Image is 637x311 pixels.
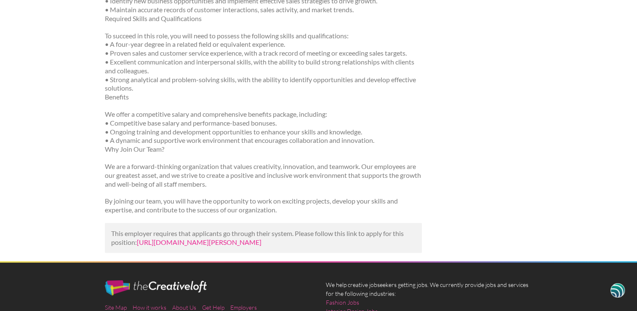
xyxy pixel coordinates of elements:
p: We are a forward-thinking organization that values creativity, innovation, and teamwork. Our empl... [105,162,422,188]
a: How it works [133,304,166,311]
p: By joining our team, you will have the opportunity to work on exciting projects, develop your ski... [105,197,422,214]
p: We offer a competitive salary and comprehensive benefits package, including: • Competitive base s... [105,110,422,154]
img: svg+xml;base64,PHN2ZyB3aWR0aD0iNDgiIGhlaWdodD0iNDgiIHZpZXdCb3g9IjAgMCA0OCA0OCIgZmlsbD0ibm9uZSIgeG... [610,282,625,298]
a: Employers [230,304,257,311]
a: [URL][DOMAIN_NAME][PERSON_NAME] [137,238,261,246]
p: This employer requires that applicants go through their system. Please follow this link to apply ... [111,229,416,247]
a: Site Map [105,304,127,311]
img: The Creative Loft [105,280,207,295]
a: Fashion Jobs [326,298,359,307]
a: Get Help [202,304,224,311]
p: To succeed in this role, you will need to possess the following skills and qualifications: • A fo... [105,32,422,102]
a: About Us [172,304,196,311]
